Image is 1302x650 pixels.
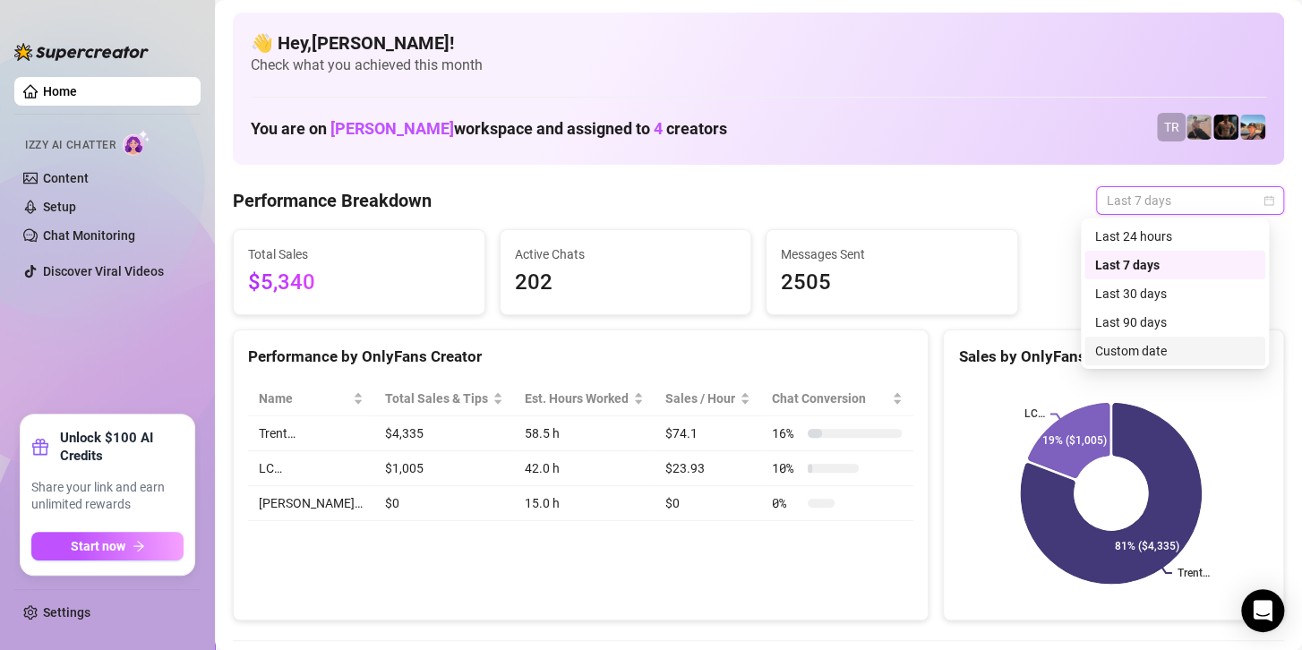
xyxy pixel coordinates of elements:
a: Content [43,171,89,185]
div: Est. Hours Worked [525,389,630,408]
span: Name [259,389,349,408]
td: $0 [374,486,514,521]
span: Last 7 days [1107,187,1273,214]
span: 202 [515,266,737,300]
text: LC… [1024,408,1045,421]
div: Sales by OnlyFans Creator [958,345,1269,369]
td: $23.93 [655,451,761,486]
a: Settings [43,605,90,620]
span: arrow-right [133,540,145,552]
span: 16 % [772,423,801,443]
div: Open Intercom Messenger [1241,589,1284,632]
th: Sales / Hour [655,381,761,416]
td: $74.1 [655,416,761,451]
h1: You are on workspace and assigned to creators [251,119,727,139]
span: calendar [1263,195,1274,206]
span: Chat Conversion [772,389,888,408]
td: 15.0 h [514,486,655,521]
span: Active Chats [515,244,737,264]
span: TR [1164,117,1179,137]
span: [PERSON_NAME] [330,119,454,138]
div: Last 24 hours [1095,227,1255,246]
div: Last 90 days [1084,308,1265,337]
span: Sales / Hour [665,389,736,408]
img: AI Chatter [123,130,150,156]
a: Home [43,84,77,98]
text: Trent… [1178,567,1210,579]
img: Trent [1213,115,1238,140]
div: Last 7 days [1095,255,1255,275]
th: Total Sales & Tips [374,381,514,416]
span: Total Sales [248,244,470,264]
img: Zach [1240,115,1265,140]
span: Share your link and earn unlimited rewards [31,479,184,514]
th: Name [248,381,374,416]
span: gift [31,438,49,456]
td: $0 [655,486,761,521]
span: 2505 [781,266,1003,300]
img: LC [1186,115,1212,140]
strong: Unlock $100 AI Credits [60,429,184,465]
span: 0 % [772,493,801,513]
img: logo-BBDzfeDw.svg [14,43,149,61]
a: Chat Monitoring [43,228,135,243]
button: Start nowarrow-right [31,532,184,560]
div: Custom date [1095,341,1255,361]
a: Setup [43,200,76,214]
span: Izzy AI Chatter [25,137,116,154]
td: $1,005 [374,451,514,486]
td: 58.5 h [514,416,655,451]
h4: 👋 Hey, [PERSON_NAME] ! [251,30,1266,56]
span: 4 [654,119,663,138]
div: Last 90 days [1095,312,1255,332]
div: Last 7 days [1084,251,1265,279]
span: Total Sales & Tips [385,389,489,408]
td: [PERSON_NAME]… [248,486,374,521]
h4: Performance Breakdown [233,188,432,213]
div: Performance by OnlyFans Creator [248,345,913,369]
td: LC… [248,451,374,486]
span: Messages Sent [781,244,1003,264]
span: Check what you achieved this month [251,56,1266,75]
div: Custom date [1084,337,1265,365]
div: Last 24 hours [1084,222,1265,251]
td: $4,335 [374,416,514,451]
span: Start now [71,539,125,553]
div: Last 30 days [1095,284,1255,304]
th: Chat Conversion [761,381,913,416]
td: 42.0 h [514,451,655,486]
span: 10 % [772,458,801,478]
div: Last 30 days [1084,279,1265,308]
span: $5,340 [248,266,470,300]
a: Discover Viral Videos [43,264,164,278]
td: Trent… [248,416,374,451]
